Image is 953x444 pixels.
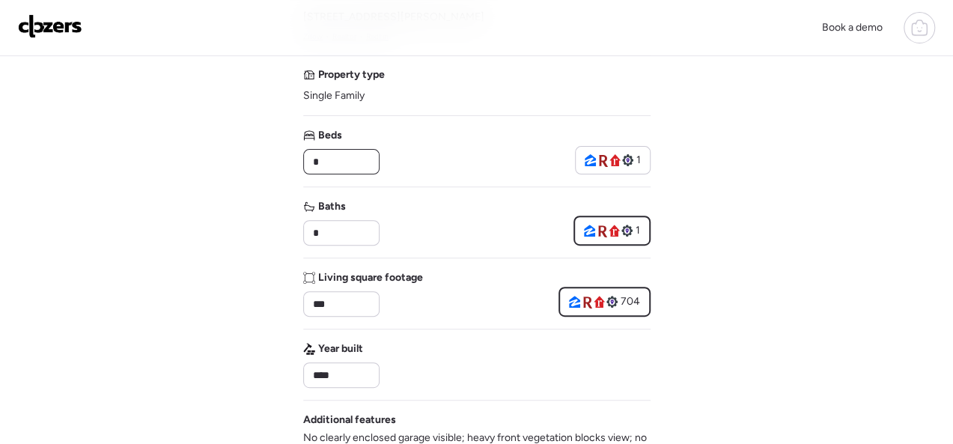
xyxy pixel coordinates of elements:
span: 1 [636,153,641,168]
span: Single Family [303,88,365,103]
span: Additional features [303,413,396,428]
span: Living square footage [318,270,423,285]
span: 1 [636,223,640,238]
span: Book a demo [822,21,883,34]
img: Logo [18,14,82,38]
span: Baths [318,199,346,214]
span: Year built [318,341,363,356]
span: Property type [318,67,385,82]
span: 704 [621,294,640,309]
span: Beds [318,128,342,143]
